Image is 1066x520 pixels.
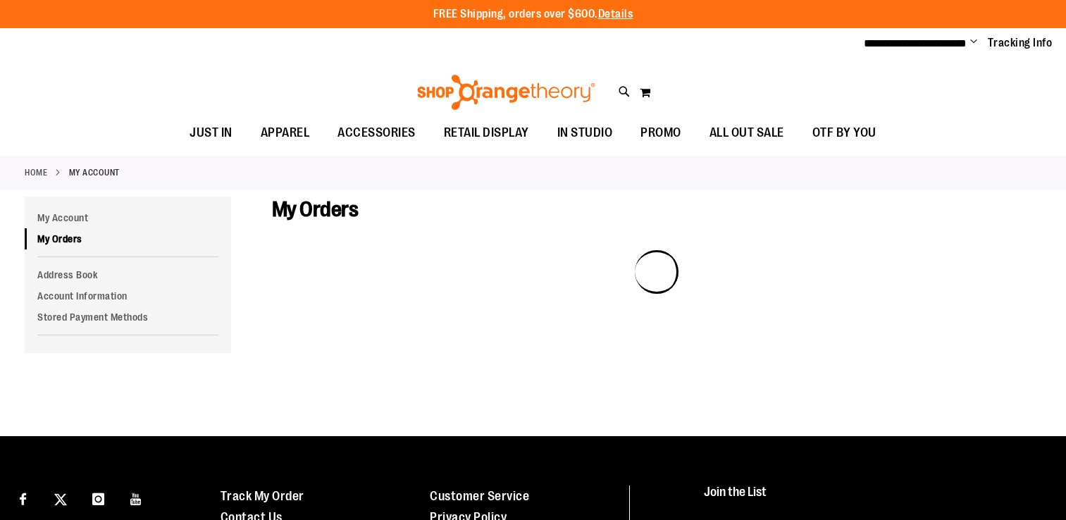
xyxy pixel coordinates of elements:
h4: Join the List [704,485,1038,512]
img: Twitter [54,493,67,506]
img: Shop Orangetheory [415,75,597,110]
span: ACCESSORIES [337,117,416,149]
span: IN STUDIO [557,117,613,149]
a: Home [25,166,47,179]
a: Customer Service [430,489,529,503]
span: PROMO [640,117,681,149]
a: Track My Order [221,489,304,503]
a: Details [598,8,633,20]
a: Visit our Instagram page [86,485,111,510]
a: Visit our Facebook page [11,485,35,510]
a: My Account [25,207,231,228]
strong: My Account [69,166,120,179]
a: Stored Payment Methods [25,307,231,328]
a: Address Book [25,264,231,285]
p: FREE Shipping, orders over $600. [433,6,633,23]
a: Visit our Youtube page [124,485,149,510]
a: Tracking Info [988,35,1053,51]
span: RETAIL DISPLAY [444,117,529,149]
span: My Orders [272,197,359,221]
span: OTF BY YOU [812,117,876,149]
a: My Orders [25,228,231,249]
span: ALL OUT SALE [709,117,784,149]
button: Account menu [970,36,977,50]
a: Visit our X page [49,485,73,510]
span: APPAREL [261,117,310,149]
span: JUST IN [190,117,233,149]
a: Account Information [25,285,231,307]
